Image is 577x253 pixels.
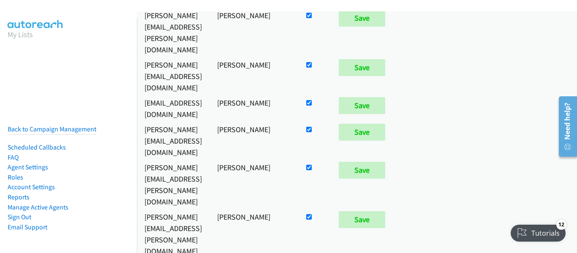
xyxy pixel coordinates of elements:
[8,193,30,201] a: Reports
[210,8,297,57] td: [PERSON_NAME]
[339,59,385,76] input: Save
[339,97,385,114] input: Save
[210,95,297,122] td: [PERSON_NAME]
[137,95,210,122] td: [EMAIL_ADDRESS][DOMAIN_NAME]
[210,122,297,160] td: [PERSON_NAME]
[8,143,66,151] a: Scheduled Callbacks
[137,122,210,160] td: [PERSON_NAME][EMAIL_ADDRESS][DOMAIN_NAME]
[137,8,210,57] td: [PERSON_NAME][EMAIL_ADDRESS][PERSON_NAME][DOMAIN_NAME]
[210,57,297,95] td: [PERSON_NAME]
[339,162,385,179] input: Save
[137,160,210,209] td: [PERSON_NAME][EMAIL_ADDRESS][PERSON_NAME][DOMAIN_NAME]
[8,223,47,231] a: Email Support
[8,163,48,171] a: Agent Settings
[8,30,33,39] a: My Lists
[339,124,385,141] input: Save
[8,125,96,133] a: Back to Campaign Management
[339,10,385,27] input: Save
[339,211,385,228] input: Save
[137,57,210,95] td: [PERSON_NAME][EMAIL_ADDRESS][DOMAIN_NAME]
[8,173,23,181] a: Roles
[8,203,68,211] a: Manage Active Agents
[553,93,577,160] iframe: Resource Center
[210,160,297,209] td: [PERSON_NAME]
[8,153,19,161] a: FAQ
[506,216,571,247] iframe: Checklist
[8,183,55,191] a: Account Settings
[8,213,31,221] a: Sign Out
